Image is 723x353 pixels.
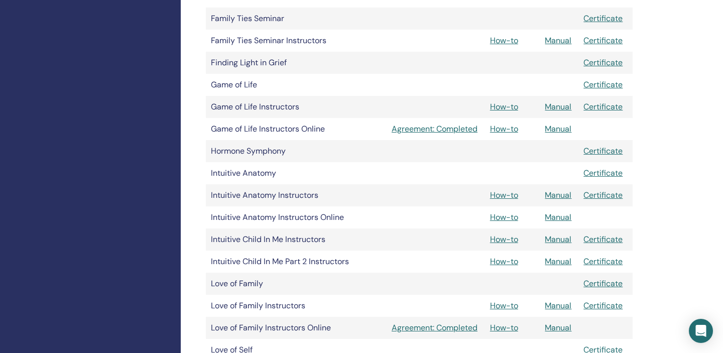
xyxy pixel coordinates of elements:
[206,162,387,184] td: Intuitive Anatomy
[206,8,387,30] td: Family Ties Seminar
[490,300,518,311] a: How-to
[206,30,387,52] td: Family Ties Seminar Instructors
[583,57,623,68] a: Certificate
[583,35,623,46] a: Certificate
[583,300,623,311] a: Certificate
[206,74,387,96] td: Game of Life
[583,168,623,178] a: Certificate
[206,251,387,273] td: Intuitive Child In Me Part 2 Instructors
[490,101,518,112] a: How-to
[583,190,623,200] a: Certificate
[583,146,623,156] a: Certificate
[545,124,571,134] a: Manual
[545,212,571,222] a: Manual
[545,35,571,46] a: Manual
[545,190,571,200] a: Manual
[490,256,518,267] a: How-to
[490,124,518,134] a: How-to
[206,206,387,228] td: Intuitive Anatomy Instructors Online
[206,273,387,295] td: Love of Family
[545,322,571,333] a: Manual
[206,295,387,317] td: Love of Family Instructors
[583,278,623,289] a: Certificate
[206,228,387,251] td: Intuitive Child In Me Instructors
[689,319,713,343] div: Open Intercom Messenger
[545,256,571,267] a: Manual
[206,52,387,74] td: Finding Light in Grief
[206,118,387,140] td: Game of Life Instructors Online
[583,13,623,24] a: Certificate
[206,317,387,339] td: Love of Family Instructors Online
[206,96,387,118] td: Game of Life Instructors
[583,234,623,245] a: Certificate
[206,140,387,162] td: Hormone Symphony
[490,35,518,46] a: How-to
[490,322,518,333] a: How-to
[545,234,571,245] a: Manual
[392,322,480,334] a: Agreement: Completed
[490,212,518,222] a: How-to
[392,123,480,135] a: Agreement: Completed
[583,101,623,112] a: Certificate
[206,184,387,206] td: Intuitive Anatomy Instructors
[545,101,571,112] a: Manual
[583,256,623,267] a: Certificate
[583,79,623,90] a: Certificate
[490,190,518,200] a: How-to
[490,234,518,245] a: How-to
[545,300,571,311] a: Manual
